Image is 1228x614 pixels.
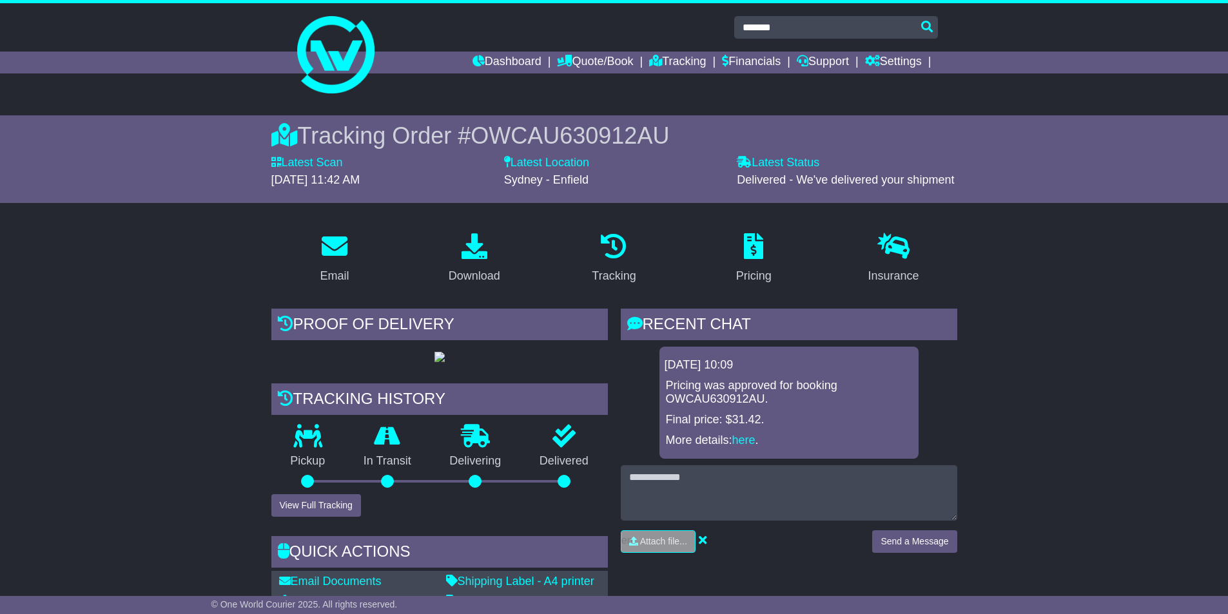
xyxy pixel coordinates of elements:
[728,229,780,289] a: Pricing
[736,267,772,285] div: Pricing
[431,454,521,468] p: Delivering
[271,454,345,468] p: Pickup
[737,156,819,170] label: Latest Status
[473,52,541,73] a: Dashboard
[279,595,404,608] a: Download Documents
[211,599,398,609] span: © One World Courier 2025. All rights reserved.
[557,52,633,73] a: Quote/Book
[446,575,594,588] a: Shipping Label - A4 printer
[665,358,913,372] div: [DATE] 10:09
[872,530,957,553] button: Send a Message
[320,267,349,285] div: Email
[449,267,500,285] div: Download
[271,156,343,170] label: Latest Scan
[666,413,912,427] p: Final price: $31.42.
[666,434,912,448] p: More details: .
[583,229,644,289] a: Tracking
[440,229,509,289] a: Download
[732,434,755,446] a: here
[737,173,954,186] span: Delivered - We've delivered your shipment
[504,173,589,186] span: Sydney - Enfield
[271,122,957,149] div: Tracking Order #
[271,309,608,343] div: Proof of Delivery
[471,122,669,149] span: OWCAU630912AU
[279,575,382,588] a: Email Documents
[311,229,357,289] a: Email
[504,156,589,170] label: Latest Location
[868,267,919,285] div: Insurance
[865,52,922,73] a: Settings
[434,352,445,362] img: GetPodImage
[344,454,431,468] p: In Transit
[649,52,706,73] a: Tracking
[271,173,360,186] span: [DATE] 11:42 AM
[860,229,928,289] a: Insurance
[520,454,608,468] p: Delivered
[722,52,781,73] a: Financials
[592,267,636,285] div: Tracking
[621,309,957,343] div: RECENT CHAT
[271,494,361,517] button: View Full Tracking
[271,536,608,571] div: Quick Actions
[271,383,608,418] div: Tracking history
[666,379,912,407] p: Pricing was approved for booking OWCAU630912AU.
[797,52,849,73] a: Support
